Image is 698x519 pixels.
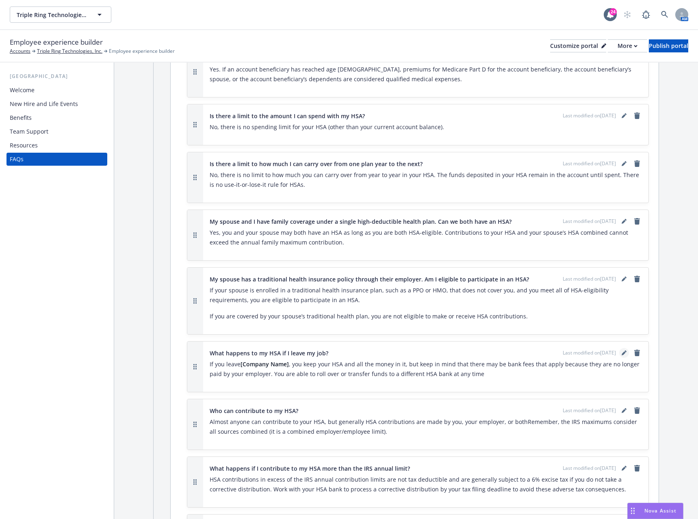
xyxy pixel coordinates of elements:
p: If your spouse is enrolled in a traditional health insurance plan, such as a PPO or HMO, that doe... [210,285,642,305]
div: New Hire and Life Events [10,97,78,110]
a: Team Support [7,125,107,138]
a: remove [632,348,642,358]
a: remove [632,406,642,415]
a: Triple Ring Technologies, Inc. [37,48,102,55]
span: Last modified on [DATE] [563,275,616,283]
strong: [Company Name] [241,360,289,368]
div: Resources [10,139,38,152]
a: Accounts [10,48,30,55]
button: More [608,39,647,52]
span: Last modified on [DATE] [563,465,616,472]
p: Yes, you and your spouse may both have an HSA as long as you are both HSA-eligible. Contributions... [210,228,642,247]
div: Team Support [10,125,48,138]
span: Employee experience builder [10,37,103,48]
div: More [618,40,637,52]
p: If you leave , you keep your HSA and all the money in it, but keep in mind that there may be bank... [210,359,642,379]
a: editPencil [619,159,629,169]
a: Start snowing [619,6,635,23]
a: remove [632,159,642,169]
button: Publish portal [649,39,688,52]
span: My spouse and I have family coverage under a single high-deductible health plan. Can we both have... [210,217,512,226]
div: 24 [609,8,617,15]
p: No, there is no limit to how much you can carry over from year to year in your HSA. The funds dep... [210,170,642,190]
a: New Hire and Life Events [7,97,107,110]
button: Customize portal [550,39,606,52]
div: Benefits [10,111,32,124]
a: editPencil [619,348,629,358]
a: remove [632,216,642,226]
a: remove [632,274,642,284]
span: Triple Ring Technologies, Inc. [17,11,87,19]
a: Report a Bug [638,6,654,23]
span: Nova Assist [644,507,676,514]
a: editPencil [619,274,629,284]
a: Benefits [7,111,107,124]
a: remove [632,111,642,121]
span: My spouse has a traditional health insurance policy through their employer. Am I eligible to part... [210,275,529,283]
button: Triple Ring Technologies, Inc. [10,6,111,23]
a: remove [632,463,642,473]
p: HSA contributions in excess of the IRS annual contribution limits are not tax deductible and are ... [210,475,642,494]
div: Welcome [10,84,35,97]
a: FAQs [7,153,107,166]
p: No, there is no spending limit for your HSA (other than your current account balance). [210,122,642,132]
a: editPencil [619,111,629,121]
span: Last modified on [DATE] [563,112,616,119]
p: Yes. If an account beneficiary has reached age [DEMOGRAPHIC_DATA], premiums for Medicare Part D f... [210,65,642,84]
span: Last modified on [DATE] [563,349,616,357]
span: Is there a limit to the amount I can spend with my HSA? [210,112,365,120]
button: Nova Assist [627,503,683,519]
span: What happens if I contribute to my HSA more than the IRS annual limit? [210,464,410,473]
span: Last modified on [DATE] [563,160,616,167]
span: Employee experience builder [109,48,175,55]
span: Who can contribute to my HSA? [210,407,298,415]
span: Is there a limit to how much I can carry over from one plan year to the next? [210,160,423,168]
a: Welcome [7,84,107,97]
span: Last modified on [DATE] [563,218,616,225]
div: FAQs [10,153,24,166]
a: Resources [7,139,107,152]
a: editPencil [619,216,629,226]
div: Publish portal [649,40,688,52]
a: Search [657,6,673,23]
div: [GEOGRAPHIC_DATA] [7,72,107,80]
a: editPencil [619,406,629,415]
span: Last modified on [DATE] [563,407,616,414]
span: What happens to my HSA if I leave my job? [210,349,328,357]
div: Drag to move [628,503,638,519]
p: If you are covered by your spouse’s traditional health plan, you are not eligible to make or rece... [210,311,642,321]
p: Almost anyone can contribute to your HSA, but generally HSA contributions are made by you, your e... [210,417,642,437]
a: editPencil [619,463,629,473]
div: Customize portal [550,40,606,52]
